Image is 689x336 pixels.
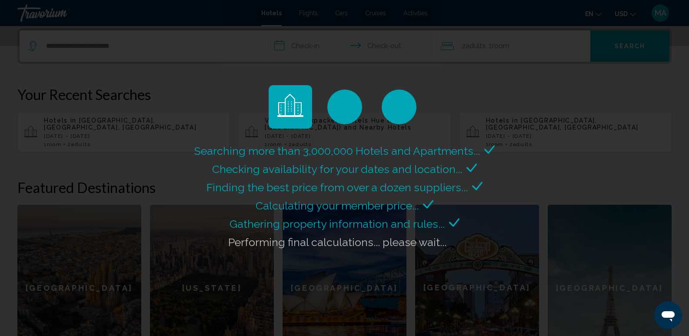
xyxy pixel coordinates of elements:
[230,217,445,230] span: Gathering property information and rules...
[206,181,468,194] span: Finding the best price from over a dozen suppliers...
[228,236,446,249] span: Performing final calculations... please wait...
[194,144,480,157] span: Searching more than 3,000,000 Hotels and Apartments...
[256,199,419,212] span: Calculating your member price...
[212,163,462,176] span: Checking availability for your dates and location...
[654,301,682,329] iframe: Кнопка запуска окна обмена сообщениями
